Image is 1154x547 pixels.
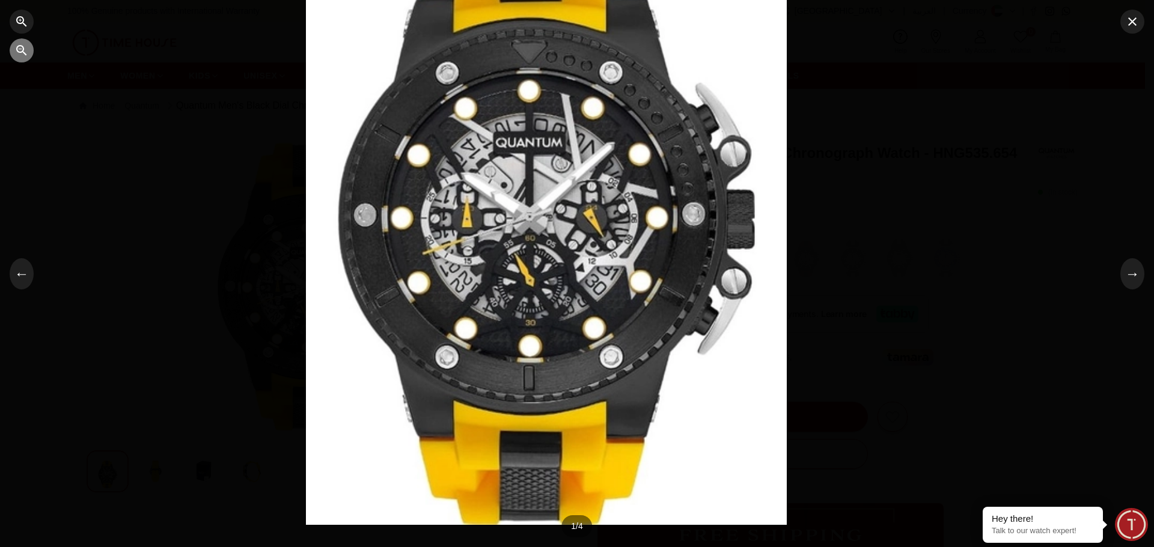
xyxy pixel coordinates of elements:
[992,513,1094,525] div: Hey there!
[1120,258,1144,289] button: →
[561,515,592,537] div: 1 / 4
[992,526,1094,536] p: Talk to our watch expert!
[1115,508,1148,541] div: Chat Widget
[10,258,34,289] button: ←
